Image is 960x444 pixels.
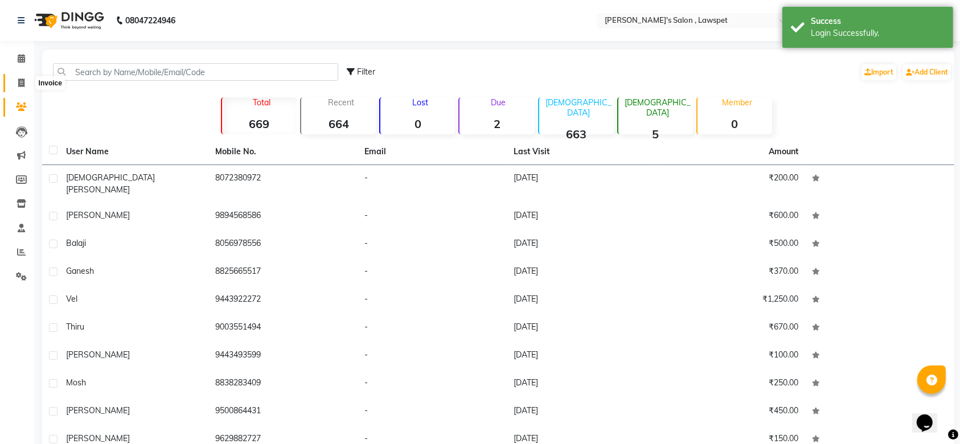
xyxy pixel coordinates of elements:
[358,314,507,342] td: -
[222,117,297,131] strong: 669
[507,203,656,231] td: [DATE]
[507,258,656,286] td: [DATE]
[53,63,338,81] input: Search by Name/Mobile/Email/Code
[66,350,130,360] span: [PERSON_NAME]
[507,370,656,398] td: [DATE]
[301,117,376,131] strong: 664
[125,5,175,36] b: 08047224946
[507,314,656,342] td: [DATE]
[66,377,86,388] span: Mosh
[656,231,805,258] td: ₹500.00
[460,117,534,131] strong: 2
[358,139,507,165] th: Email
[357,67,375,77] span: Filter
[208,314,358,342] td: 9003551494
[462,97,534,108] p: Due
[208,231,358,258] td: 8056978556
[656,342,805,370] td: ₹100.00
[66,294,77,304] span: vel
[903,64,951,80] a: Add Client
[227,97,297,108] p: Total
[36,76,65,90] div: Invoice
[762,139,805,165] th: Amount
[358,203,507,231] td: -
[66,172,155,195] span: [DEMOGRAPHIC_DATA][PERSON_NAME]
[656,370,805,398] td: ₹250.00
[544,97,614,118] p: [DEMOGRAPHIC_DATA]
[656,203,805,231] td: ₹600.00
[698,117,772,131] strong: 0
[623,97,693,118] p: [DEMOGRAPHIC_DATA]
[656,258,805,286] td: ₹370.00
[811,15,945,27] div: Success
[208,286,358,314] td: 9443922272
[811,27,945,39] div: Login Successfully.
[507,398,656,426] td: [DATE]
[861,64,896,80] a: Import
[66,238,86,248] span: Balaji
[208,370,358,398] td: 8838283409
[208,398,358,426] td: 9500864431
[618,127,693,141] strong: 5
[59,139,208,165] th: User Name
[507,342,656,370] td: [DATE]
[385,97,455,108] p: Lost
[656,314,805,342] td: ₹670.00
[358,231,507,258] td: -
[208,342,358,370] td: 9443493599
[208,165,358,203] td: 8072380972
[66,210,130,220] span: [PERSON_NAME]
[539,127,614,141] strong: 663
[507,286,656,314] td: [DATE]
[380,117,455,131] strong: 0
[358,286,507,314] td: -
[507,231,656,258] td: [DATE]
[66,433,130,443] span: [PERSON_NAME]
[306,97,376,108] p: Recent
[656,286,805,314] td: ₹1,250.00
[29,5,107,36] img: logo
[358,258,507,286] td: -
[656,398,805,426] td: ₹450.00
[66,266,94,276] span: Ganesh
[66,405,130,416] span: [PERSON_NAME]
[358,370,507,398] td: -
[507,139,656,165] th: Last Visit
[702,97,772,108] p: Member
[656,165,805,203] td: ₹200.00
[358,165,507,203] td: -
[507,165,656,203] td: [DATE]
[912,398,949,433] iframe: chat widget
[66,322,84,332] span: Thiru
[358,398,507,426] td: -
[208,203,358,231] td: 9894568586
[358,342,507,370] td: -
[208,139,358,165] th: Mobile No.
[208,258,358,286] td: 8825665517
